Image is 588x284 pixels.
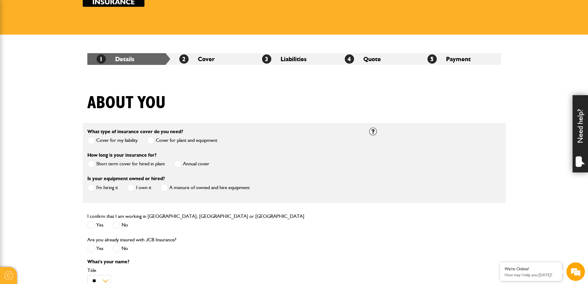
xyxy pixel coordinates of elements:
label: A mixture of owned and hire equipment [161,184,250,192]
label: Is your equipment owned or hired? [87,176,165,181]
label: Annual cover [174,160,209,168]
label: Are you already insured with JCB Insurance? [87,237,176,242]
li: Details [87,53,170,65]
label: Short term cover for hired in plant [87,160,165,168]
h1: About you [87,93,166,113]
label: No [113,221,128,229]
input: Enter your email address [8,75,113,89]
span: 2 [179,54,189,64]
textarea: Type your message and hit 'Enter' [8,112,113,185]
label: No [113,245,128,252]
p: How may I help you today? [505,273,557,277]
label: What type of insurance cover do you need? [87,129,183,134]
label: I confirm that I am working in [GEOGRAPHIC_DATA], [GEOGRAPHIC_DATA] or [GEOGRAPHIC_DATA] [87,214,304,219]
label: Title [87,268,360,273]
li: Payment [418,53,501,65]
label: Yes [87,245,103,252]
label: I'm hiring it [87,184,118,192]
label: Cover for my liability [87,137,138,144]
span: 3 [262,54,271,64]
label: Yes [87,221,103,229]
input: Enter your last name [8,57,113,71]
div: We're Online! [505,266,557,272]
div: Chat with us now [32,35,104,43]
em: Start Chat [84,190,112,199]
label: How long is your insurance for? [87,153,156,158]
span: 5 [427,54,437,64]
label: I own it [127,184,151,192]
input: Enter your phone number [8,94,113,107]
label: Cover for plant and equipment [147,137,217,144]
p: What's your name? [87,259,360,264]
li: Quote [336,53,418,65]
div: Need help? [573,95,588,172]
img: d_20077148190_company_1631870298795_20077148190 [10,34,26,43]
span: 1 [97,54,106,64]
li: Liabilities [253,53,336,65]
li: Cover [170,53,253,65]
span: 4 [345,54,354,64]
div: Minimize live chat window [101,3,116,18]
